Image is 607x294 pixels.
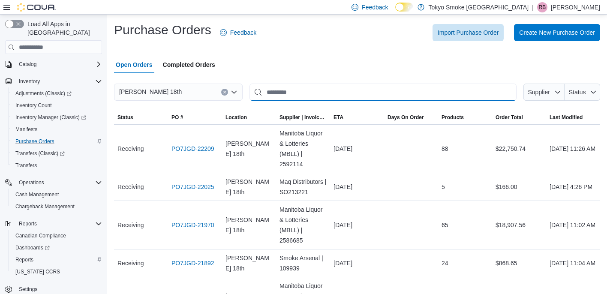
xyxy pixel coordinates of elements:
[12,189,62,200] a: Cash Management
[438,28,499,37] span: Import Purchase Order
[12,100,55,111] a: Inventory Count
[12,88,75,99] a: Adjustments (Classic)
[442,114,464,121] span: Products
[19,286,37,293] span: Settings
[222,111,276,124] button: Location
[15,177,102,188] span: Operations
[442,144,448,154] span: 88
[163,56,215,73] span: Completed Orders
[12,243,53,253] a: Dashboards
[523,84,565,101] button: Supplier
[171,182,214,192] a: PO7JGD-22025
[19,61,36,68] span: Catalog
[114,111,168,124] button: Status
[19,220,37,227] span: Reports
[537,2,547,12] div: Randi Branston
[19,179,44,186] span: Operations
[12,243,102,253] span: Dashboards
[276,173,330,201] div: Maq Distributors | SO213221
[492,216,546,234] div: $18,907.56
[230,28,256,37] span: Feedback
[15,203,75,210] span: Chargeback Management
[225,114,247,121] span: Location
[12,148,102,159] span: Transfers (Classic)
[12,124,102,135] span: Manifests
[9,99,105,111] button: Inventory Count
[330,178,384,195] div: [DATE]
[12,255,102,265] span: Reports
[12,231,69,241] a: Canadian Compliance
[117,144,144,154] span: Receiving
[276,125,330,173] div: Manitoba Liquor & Lotteries (MBLL) | 2592114
[330,111,384,124] button: ETA
[12,112,90,123] a: Inventory Manager (Classic)
[225,138,273,159] span: [PERSON_NAME] 18th
[17,3,56,12] img: Cova
[362,3,388,12] span: Feedback
[546,140,600,157] div: [DATE] 11:26 AM
[15,59,40,69] button: Catalog
[550,114,583,121] span: Last Modified
[12,201,78,212] a: Chargeback Management
[539,2,546,12] span: RB
[546,111,600,124] button: Last Modified
[532,2,534,12] p: |
[24,20,102,37] span: Load All Apps in [GEOGRAPHIC_DATA]
[12,267,102,277] span: Washington CCRS
[15,244,50,251] span: Dashboards
[249,84,517,101] input: This is a search bar. After typing your query, hit enter to filter the results lower in the page.
[15,256,33,263] span: Reports
[330,216,384,234] div: [DATE]
[514,24,600,41] button: Create New Purchase Order
[171,220,214,230] a: PO7JGD-21970
[492,111,546,124] button: Order Total
[442,258,448,268] span: 24
[19,78,40,85] span: Inventory
[551,2,600,12] p: [PERSON_NAME]
[12,136,58,147] a: Purchase Orders
[2,58,105,70] button: Catalog
[519,28,595,37] span: Create New Purchase Order
[12,100,102,111] span: Inventory Count
[12,231,102,241] span: Canadian Compliance
[15,219,40,229] button: Reports
[442,182,445,192] span: 5
[9,201,105,213] button: Chargeback Management
[9,87,105,99] a: Adjustments (Classic)
[9,111,105,123] a: Inventory Manager (Classic)
[334,114,343,121] span: ETA
[12,160,40,171] a: Transfers
[15,219,102,229] span: Reports
[216,24,260,41] a: Feedback
[9,135,105,147] button: Purchase Orders
[388,114,424,121] span: Days On Order
[225,253,273,273] span: [PERSON_NAME] 18th
[330,255,384,272] div: [DATE]
[12,124,41,135] a: Manifests
[9,147,105,159] a: Transfers (Classic)
[442,220,448,230] span: 65
[12,112,102,123] span: Inventory Manager (Classic)
[429,2,529,12] p: Tokyo Smoke [GEOGRAPHIC_DATA]
[117,114,133,121] span: Status
[15,76,43,87] button: Inventory
[276,249,330,277] div: Smoke Arsenal | 109939
[15,232,66,239] span: Canadian Compliance
[2,218,105,230] button: Reports
[433,24,504,41] button: Import Purchase Order
[15,162,37,169] span: Transfers
[9,159,105,171] button: Transfers
[569,89,586,96] span: Status
[546,255,600,272] div: [DATE] 11:04 AM
[546,178,600,195] div: [DATE] 4:26 PM
[119,87,182,97] span: [PERSON_NAME] 18th
[225,177,273,197] span: [PERSON_NAME] 18th
[12,267,63,277] a: [US_STATE] CCRS
[225,215,273,235] span: [PERSON_NAME] 18th
[15,177,48,188] button: Operations
[279,114,327,121] span: Supplier | Invoice Number
[492,178,546,195] div: $166.00
[9,242,105,254] a: Dashboards
[12,148,68,159] a: Transfers (Classic)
